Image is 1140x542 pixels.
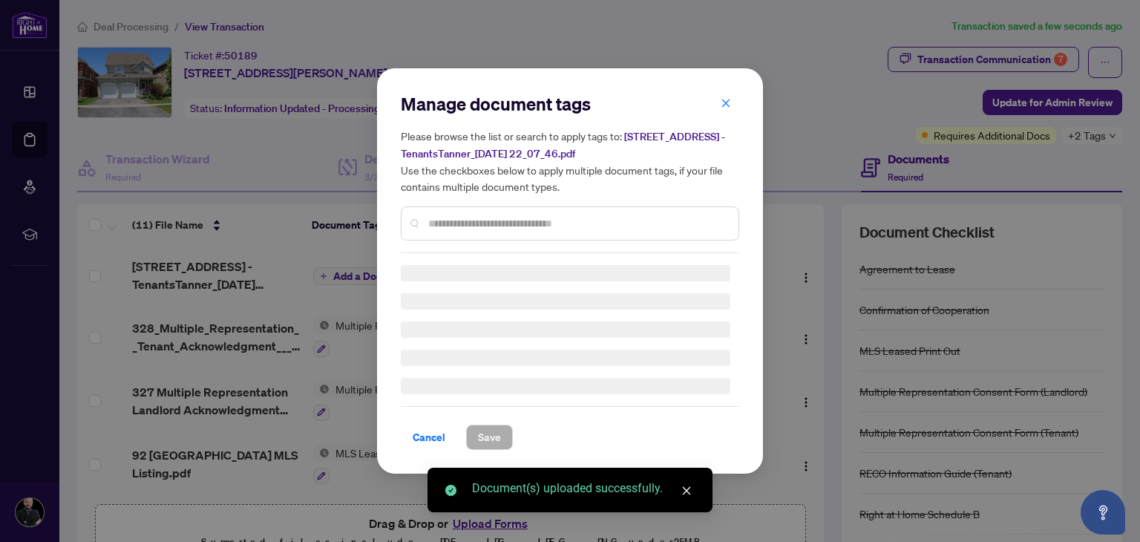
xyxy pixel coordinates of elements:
button: Save [466,425,513,450]
a: Close [678,483,695,499]
span: Cancel [413,425,445,449]
span: close [681,486,692,496]
h2: Manage document tags [401,92,739,116]
h5: Please browse the list or search to apply tags to: Use the checkboxes below to apply multiple doc... [401,128,739,195]
button: Cancel [401,425,457,450]
button: Open asap [1081,490,1125,535]
span: close [721,98,731,108]
div: Document(s) uploaded successfully. [472,480,695,497]
span: check-circle [445,485,456,496]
